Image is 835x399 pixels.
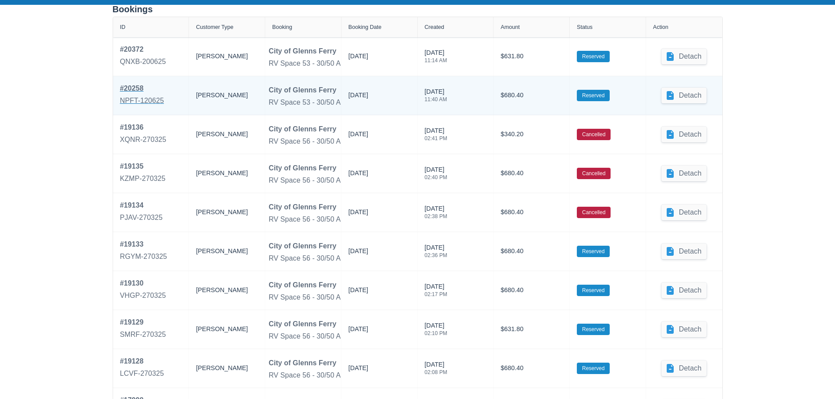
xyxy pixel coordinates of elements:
div: # 19135 [120,161,166,172]
div: [DATE] [425,48,447,68]
div: 02:36 PM [425,253,448,258]
div: $680.40 [501,200,562,225]
div: # 19136 [120,122,167,133]
div: 11:14 AM [425,58,447,63]
div: [DATE] [425,126,448,146]
label: Reserved [577,246,610,257]
div: # 19133 [120,239,167,250]
div: RV Space 56 - 30/50 Amp 35x58 Back In [269,175,398,186]
div: [DATE] [348,325,368,338]
div: RV Space 56 - 30/50 Amp 35x58 Back In [269,253,398,264]
div: [DATE] [425,360,448,380]
div: [PERSON_NAME] [196,161,258,186]
div: LCVF-270325 [120,368,164,379]
div: $680.40 [501,278,562,303]
div: RV Space 56 - 30/50 Amp 35x58 Back In [269,292,398,303]
div: [DATE] [425,165,448,185]
div: RGYM-270325 [120,251,167,262]
div: Action [653,24,668,30]
label: Reserved [577,363,610,374]
div: [DATE] [425,204,448,224]
label: Cancelled [577,168,611,179]
div: 02:40 PM [425,175,448,180]
div: # 19130 [120,278,166,289]
label: Cancelled [577,207,611,218]
div: [DATE] [348,130,368,143]
div: [PERSON_NAME] [196,278,258,303]
div: $340.20 [501,122,562,147]
a: #20372QNXB-200625 [120,44,166,69]
a: #19133RGYM-270325 [120,239,167,264]
div: [DATE] [348,169,368,182]
div: PJAV-270325 [120,212,163,223]
a: #19135KZMP-270325 [120,161,166,186]
div: [DATE] [348,247,368,260]
label: Reserved [577,51,610,62]
div: City of Glenns Ferry [269,202,337,212]
div: $631.80 [501,44,562,69]
div: # 19134 [120,200,163,211]
label: Reserved [577,324,610,335]
div: 11:40 AM [425,97,447,102]
button: Detach [661,205,707,220]
a: #20258NPFT-120625 [120,83,164,108]
div: QNXB-200625 [120,56,166,67]
button: Detach [661,88,707,103]
div: City of Glenns Ferry [269,319,337,329]
div: RV Space 56 - 30/50 Amp 35x58 Back In [269,370,398,381]
a: #19130VHGP-270325 [120,278,166,303]
div: $680.40 [501,161,562,186]
div: Bookings [113,4,723,15]
label: Cancelled [577,129,611,140]
div: RV Space 56 - 30/50 Amp 35x58 Back In [269,214,398,225]
a: #19134PJAV-270325 [120,200,163,225]
div: City of Glenns Ferry [269,163,337,173]
button: Detach [661,244,707,259]
div: [DATE] [425,282,448,302]
div: [PERSON_NAME] [196,356,258,381]
div: 02:41 PM [425,136,448,141]
div: RV Space 53 - 30/50 Amp 35x58 Back In [269,97,398,108]
div: RV Space 56 - 30/50 Amp 35x58 Back In [269,136,398,147]
button: Detach [661,282,707,298]
div: NPFT-120625 [120,95,164,106]
a: #19129SMRF-270325 [120,317,166,342]
div: $680.40 [501,83,562,108]
div: Customer Type [196,24,233,30]
div: Created [425,24,444,30]
div: City of Glenns Ferry [269,85,337,95]
div: # 20372 [120,44,166,55]
div: KZMP-270325 [120,173,166,184]
div: [DATE] [348,364,368,377]
div: [PERSON_NAME] [196,317,258,342]
div: [PERSON_NAME] [196,83,258,108]
div: [DATE] [425,87,447,107]
div: City of Glenns Ferry [269,241,337,251]
div: Booking Date [348,24,382,30]
div: ID [120,24,126,30]
div: Amount [501,24,519,30]
div: [DATE] [348,286,368,299]
button: Detach [661,360,707,376]
div: City of Glenns Ferry [269,46,337,56]
div: City of Glenns Ferry [269,280,337,290]
div: 02:17 PM [425,292,448,297]
div: XQNR-270325 [120,134,167,145]
button: Detach [661,127,707,142]
div: [PERSON_NAME] [196,200,258,225]
div: $680.40 [501,356,562,381]
div: [PERSON_NAME] [196,239,258,264]
div: # 19128 [120,356,164,367]
div: VHGP-270325 [120,290,166,301]
div: $680.40 [501,239,562,264]
div: Booking [272,24,292,30]
a: #19128LCVF-270325 [120,356,164,381]
div: SMRF-270325 [120,329,166,340]
label: Reserved [577,90,610,101]
div: [PERSON_NAME] [196,44,258,69]
div: # 19129 [120,317,166,328]
div: [DATE] [425,321,448,341]
div: [DATE] [348,91,368,104]
button: Detach [661,321,707,337]
div: 02:38 PM [425,214,448,219]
